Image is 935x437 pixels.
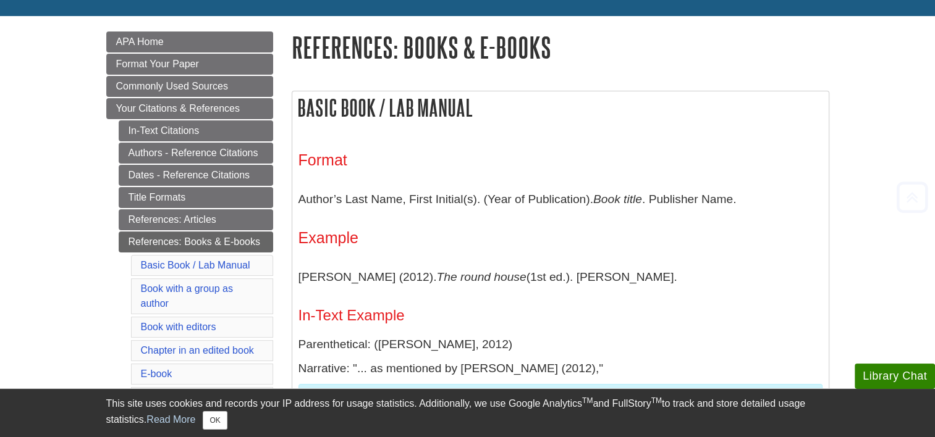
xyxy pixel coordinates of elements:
[298,229,823,247] h3: Example
[298,360,823,378] p: Narrative: "... as mentioned by [PERSON_NAME] (2012),"
[593,193,642,206] i: Book title
[292,91,829,124] h2: Basic Book / Lab Manual
[582,396,593,405] sup: TM
[106,54,273,75] a: Format Your Paper
[116,59,199,69] span: Format Your Paper
[436,270,526,283] i: The round house
[141,322,216,332] a: Book with editors
[146,414,195,425] a: Read More
[141,345,254,356] a: Chapter in an edited book
[119,143,273,164] a: Authors - Reference Citations
[141,260,250,270] a: Basic Book / Lab Manual
[651,396,662,405] sup: TM
[106,396,829,430] div: This site uses cookies and records your IP address for usage statistics. Additionally, we use Goo...
[855,364,935,389] button: Library Chat
[119,231,273,252] a: References: Books & E-books
[116,81,228,91] span: Commonly Used Sources
[141,368,172,379] a: E-book
[106,98,273,119] a: Your Citations & References
[892,189,932,206] a: Back to Top
[203,411,227,430] button: Close
[106,76,273,97] a: Commonly Used Sources
[116,36,164,47] span: APA Home
[298,259,823,295] p: [PERSON_NAME] (2012). (1st ed.). [PERSON_NAME].
[298,336,823,354] p: Parenthetical: ([PERSON_NAME], 2012)
[119,187,273,208] a: Title Formats
[106,31,273,52] a: APA Home
[119,209,273,230] a: References: Articles
[298,307,823,323] h4: In-Text Example
[119,120,273,141] a: In-Text Citations
[292,31,829,63] h1: References: Books & E-books
[119,165,273,186] a: Dates - Reference Citations
[298,181,823,217] p: Author’s Last Name, First Initial(s). (Year of Publication). . Publisher Name.
[116,103,240,114] span: Your Citations & References
[298,151,823,169] h3: Format
[141,283,233,309] a: Book with a group as author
